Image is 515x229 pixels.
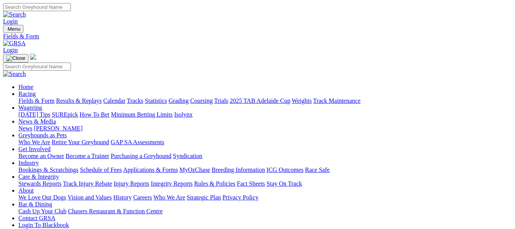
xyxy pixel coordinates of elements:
a: Track Maintenance [313,97,360,104]
a: Industry [18,160,39,166]
a: Login To Blackbook [18,222,69,228]
button: Toggle navigation [3,25,23,33]
a: Statistics [145,97,167,104]
a: Fields & Form [18,97,54,104]
a: Care & Integrity [18,173,59,180]
div: Bar & Dining [18,208,512,215]
a: Rules & Policies [194,180,235,187]
a: Contact GRSA [18,215,55,221]
a: About [18,187,34,194]
a: Become an Owner [18,153,64,159]
a: [DATE] Tips [18,111,50,118]
a: Become a Trainer [66,153,109,159]
a: We Love Our Dogs [18,194,66,201]
a: How To Bet [80,111,110,118]
a: Weights [292,97,312,104]
div: Industry [18,166,512,173]
a: GAP SA Assessments [111,139,165,145]
a: Grading [169,97,189,104]
a: MyOzChase [179,166,210,173]
a: Get Involved [18,146,51,152]
a: Careers [133,194,152,201]
a: Coursing [190,97,213,104]
a: Injury Reports [114,180,149,187]
a: News [18,125,32,132]
div: About [18,194,512,201]
a: News & Media [18,118,56,125]
a: Track Injury Rebate [63,180,112,187]
a: Who We Are [18,139,50,145]
a: Racing [18,91,36,97]
a: Bookings & Scratchings [18,166,78,173]
input: Search [3,63,71,71]
a: Syndication [173,153,202,159]
a: Retire Your Greyhound [52,139,109,145]
a: Results & Replays [56,97,102,104]
img: Search [3,71,26,77]
a: Strategic Plan [187,194,221,201]
div: Care & Integrity [18,180,512,187]
a: Greyhounds as Pets [18,132,67,138]
a: SUREpick [52,111,78,118]
a: Stewards Reports [18,180,61,187]
img: Search [3,11,26,18]
a: Trials [214,97,228,104]
a: Schedule of Fees [80,166,122,173]
a: Minimum Betting Limits [111,111,173,118]
a: 2025 TAB Adelaide Cup [230,97,290,104]
a: Stay On Track [267,180,302,187]
a: Fields & Form [3,33,512,40]
a: Privacy Policy [222,194,258,201]
a: [PERSON_NAME] [34,125,82,132]
a: Home [18,84,33,90]
a: Vision and Values [67,194,112,201]
a: ICG Outcomes [267,166,303,173]
img: logo-grsa-white.png [30,54,36,60]
a: Login [3,18,18,25]
a: Cash Up Your Club [18,208,66,214]
a: Login [3,47,18,53]
div: Get Involved [18,153,512,160]
a: Breeding Information [212,166,265,173]
a: Isolynx [174,111,193,118]
div: Racing [18,97,512,104]
a: History [113,194,132,201]
a: Chasers Restaurant & Function Centre [68,208,163,214]
button: Toggle navigation [3,54,28,63]
img: GRSA [3,40,26,47]
div: Wagering [18,111,512,118]
a: Wagering [18,104,42,111]
a: Bar & Dining [18,201,52,208]
a: Race Safe [305,166,329,173]
a: Purchasing a Greyhound [111,153,171,159]
a: Tracks [127,97,143,104]
img: Close [6,55,25,61]
div: News & Media [18,125,512,132]
a: Integrity Reports [151,180,193,187]
a: Fact Sheets [237,180,265,187]
a: Calendar [103,97,125,104]
div: Greyhounds as Pets [18,139,512,146]
a: Applications & Forms [123,166,178,173]
a: Who We Are [153,194,185,201]
input: Search [3,3,71,11]
span: Menu [8,26,20,32]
